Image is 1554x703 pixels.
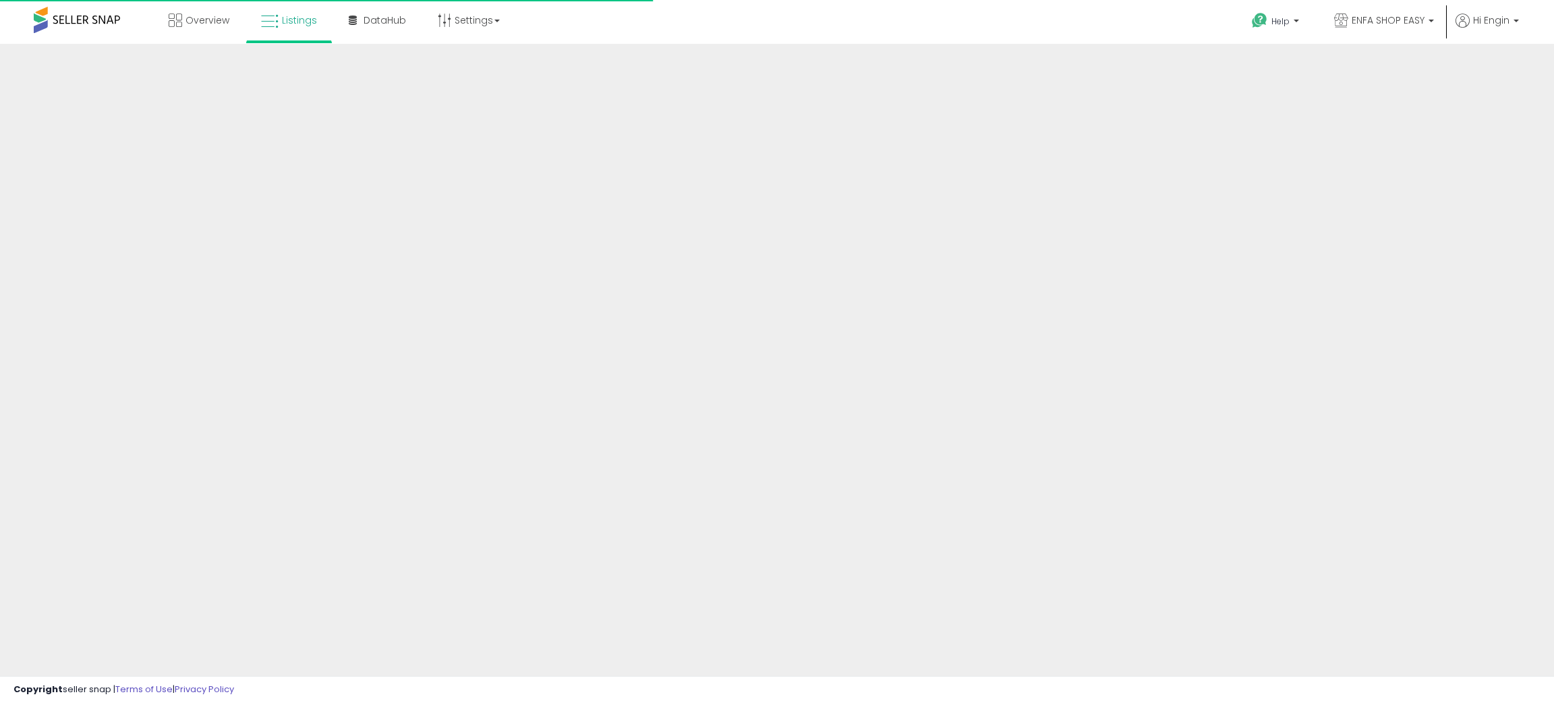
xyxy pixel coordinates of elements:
[282,13,317,27] span: Listings
[1352,13,1424,27] span: ENFA SHOP EASY
[1251,12,1268,29] i: Get Help
[1473,13,1509,27] span: Hi Engin
[185,13,229,27] span: Overview
[1271,16,1290,27] span: Help
[364,13,406,27] span: DataHub
[1241,2,1313,44] a: Help
[1456,13,1519,44] a: Hi Engin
